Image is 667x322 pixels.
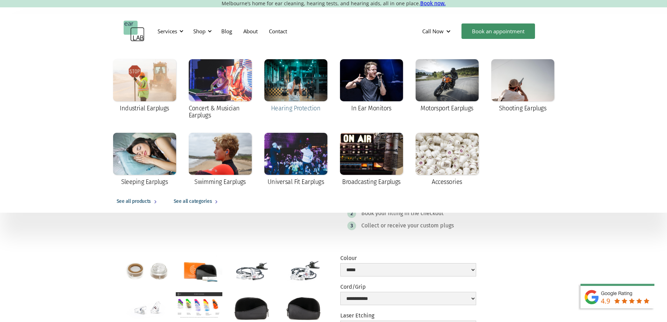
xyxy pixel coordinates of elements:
[421,105,473,112] div: Motorsport Earplugs
[228,255,275,286] a: open lightbox
[361,222,454,229] div: Collect or receive your custom plugs
[110,56,180,117] a: Industrial Earplugs
[261,129,331,190] a: Universal Fit Earplugs
[158,28,177,35] div: Services
[351,105,391,112] div: In Ear Monitors
[340,283,476,290] label: Cord/Grip
[110,190,167,213] a: See all products
[174,197,212,206] div: See all categories
[350,211,353,216] div: 2
[176,292,222,318] a: open lightbox
[194,178,246,185] div: Swimming Earplugs
[499,105,547,112] div: Shooting Earplugs
[124,21,145,42] a: home
[263,21,293,41] a: Contact
[432,178,462,185] div: Accessories
[117,197,151,206] div: See all products
[412,129,482,190] a: Accessories
[189,105,252,119] div: Concert & Musician Earplugs
[193,28,206,35] div: Shop
[167,190,228,213] a: See all categories
[216,21,238,41] a: Blog
[120,105,169,112] div: Industrial Earplugs
[412,56,482,117] a: Motorsport Earplugs
[189,21,214,42] div: Shop
[488,56,558,117] a: Shooting Earplugs
[268,178,324,185] div: Universal Fit Earplugs
[340,255,476,261] label: Colour
[417,21,458,42] div: Call Now
[261,56,331,117] a: Hearing Protection
[110,129,180,190] a: Sleeping Earplugs
[121,178,168,185] div: Sleeping Earplugs
[185,129,255,190] a: Swimming Earplugs
[422,28,444,35] div: Call Now
[271,105,320,112] div: Hearing Protection
[461,23,535,39] a: Book an appointment
[280,255,327,286] a: open lightbox
[124,255,170,286] a: open lightbox
[336,129,407,190] a: Broadcasting Earplugs
[361,210,444,217] div: Book your fitting in the checkout
[238,21,263,41] a: About
[176,255,222,287] a: open lightbox
[153,21,186,42] div: Services
[340,312,476,319] label: Laser Etching
[350,223,353,228] div: 3
[342,178,401,185] div: Broadcasting Earplugs
[185,56,255,124] a: Concert & Musician Earplugs
[336,56,407,117] a: In Ear Monitors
